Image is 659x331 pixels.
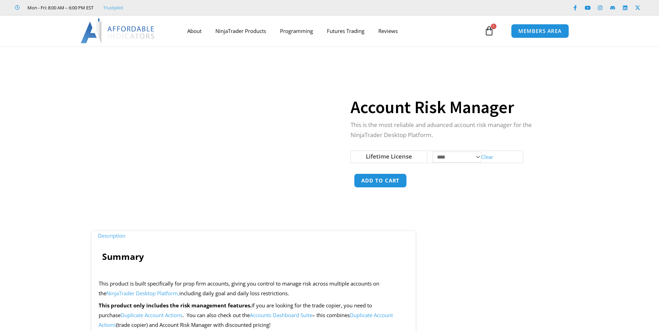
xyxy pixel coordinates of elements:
p: If you are looking for the trade copier, you need to purchase . You can also check out the – this... [99,301,409,330]
a: Accounts Dashboard Suite [250,312,312,319]
span: MEMBERS AREA [518,28,562,34]
img: LogoAI | Affordable Indicators – NinjaTrader [81,18,155,43]
p: This product is built specifically for prop firm accounts, giving you control to manage risk acro... [99,279,409,298]
button: Add to cart [354,173,407,188]
h4: Summary [102,251,405,262]
a: Programming [273,23,320,39]
a: 1 [474,21,504,41]
strong: This product only includes the risk management features. [99,302,252,309]
label: Lifetime License [366,152,412,160]
span: 1 [491,24,496,29]
a: Reviews [371,23,405,39]
h1: Account Risk Manager [351,95,553,119]
a: NinjaTrader Desktop Platform, [106,290,179,297]
p: This is the most reliable and advanced account risk manager for the NinjaTrader Desktop Platform. [351,120,553,140]
span: Mon - Fri: 8:00 AM – 6:00 PM EST [26,3,93,12]
nav: Menu [180,23,483,39]
a: Trustpilot [103,3,123,12]
a: Duplicate Account Actions [99,312,393,328]
a: NinjaTrader Products [208,23,273,39]
a: Description [92,228,132,243]
a: About [180,23,208,39]
a: Clear options [481,153,493,160]
a: Duplicate Account Actions [121,312,182,319]
a: Futures Trading [320,23,371,39]
a: MEMBERS AREA [511,24,569,38]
